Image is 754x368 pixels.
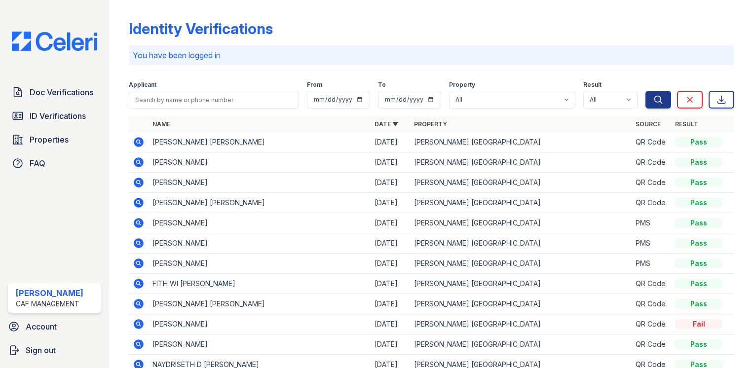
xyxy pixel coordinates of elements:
[30,157,45,169] span: FAQ
[307,81,322,89] label: From
[149,314,370,334] td: [PERSON_NAME]
[152,120,170,128] a: Name
[30,86,93,98] span: Doc Verifications
[371,193,410,213] td: [DATE]
[632,334,671,355] td: QR Code
[4,317,105,336] a: Account
[675,299,722,309] div: Pass
[675,137,722,147] div: Pass
[371,334,410,355] td: [DATE]
[675,198,722,208] div: Pass
[410,132,632,152] td: [PERSON_NAME] [GEOGRAPHIC_DATA]
[410,294,632,314] td: [PERSON_NAME] [GEOGRAPHIC_DATA]
[410,152,632,173] td: [PERSON_NAME] [GEOGRAPHIC_DATA]
[632,213,671,233] td: PMS
[675,157,722,167] div: Pass
[675,258,722,268] div: Pass
[410,213,632,233] td: [PERSON_NAME] [GEOGRAPHIC_DATA]
[632,152,671,173] td: QR Code
[675,339,722,349] div: Pass
[16,299,83,309] div: CAF Management
[632,233,671,254] td: PMS
[410,193,632,213] td: [PERSON_NAME] [GEOGRAPHIC_DATA]
[371,254,410,274] td: [DATE]
[632,193,671,213] td: QR Code
[149,213,370,233] td: [PERSON_NAME]
[378,81,386,89] label: To
[632,274,671,294] td: QR Code
[133,49,730,61] p: You have been logged in
[371,314,410,334] td: [DATE]
[16,287,83,299] div: [PERSON_NAME]
[675,178,722,187] div: Pass
[410,274,632,294] td: [PERSON_NAME] [GEOGRAPHIC_DATA]
[4,32,105,51] img: CE_Logo_Blue-a8612792a0a2168367f1c8372b55b34899dd931a85d93a1a3d3e32e68fde9ad4.png
[675,279,722,289] div: Pass
[583,81,602,89] label: Result
[149,254,370,274] td: [PERSON_NAME]
[675,120,698,128] a: Result
[636,120,661,128] a: Source
[26,321,57,332] span: Account
[371,213,410,233] td: [DATE]
[8,130,101,149] a: Properties
[632,314,671,334] td: QR Code
[8,153,101,173] a: FAQ
[371,173,410,193] td: [DATE]
[414,120,447,128] a: Property
[149,193,370,213] td: [PERSON_NAME] [PERSON_NAME]
[375,120,398,128] a: Date ▼
[129,20,273,37] div: Identity Verifications
[632,294,671,314] td: QR Code
[410,233,632,254] td: [PERSON_NAME] [GEOGRAPHIC_DATA]
[30,134,69,146] span: Properties
[371,132,410,152] td: [DATE]
[371,274,410,294] td: [DATE]
[410,173,632,193] td: [PERSON_NAME] [GEOGRAPHIC_DATA]
[449,81,475,89] label: Property
[675,218,722,228] div: Pass
[410,334,632,355] td: [PERSON_NAME] [GEOGRAPHIC_DATA]
[410,254,632,274] td: [PERSON_NAME] [GEOGRAPHIC_DATA]
[26,344,56,356] span: Sign out
[371,152,410,173] td: [DATE]
[149,294,370,314] td: [PERSON_NAME] [PERSON_NAME]
[149,132,370,152] td: [PERSON_NAME] [PERSON_NAME]
[4,340,105,360] a: Sign out
[371,294,410,314] td: [DATE]
[129,91,299,109] input: Search by name or phone number
[149,233,370,254] td: [PERSON_NAME]
[371,233,410,254] td: [DATE]
[675,238,722,248] div: Pass
[632,132,671,152] td: QR Code
[8,82,101,102] a: Doc Verifications
[149,334,370,355] td: [PERSON_NAME]
[30,110,86,122] span: ID Verifications
[632,254,671,274] td: PMS
[129,81,156,89] label: Applicant
[8,106,101,126] a: ID Verifications
[632,173,671,193] td: QR Code
[675,319,722,329] div: Fail
[410,314,632,334] td: [PERSON_NAME] [GEOGRAPHIC_DATA]
[149,152,370,173] td: [PERSON_NAME]
[149,173,370,193] td: [PERSON_NAME]
[149,274,370,294] td: FITH WI [PERSON_NAME]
